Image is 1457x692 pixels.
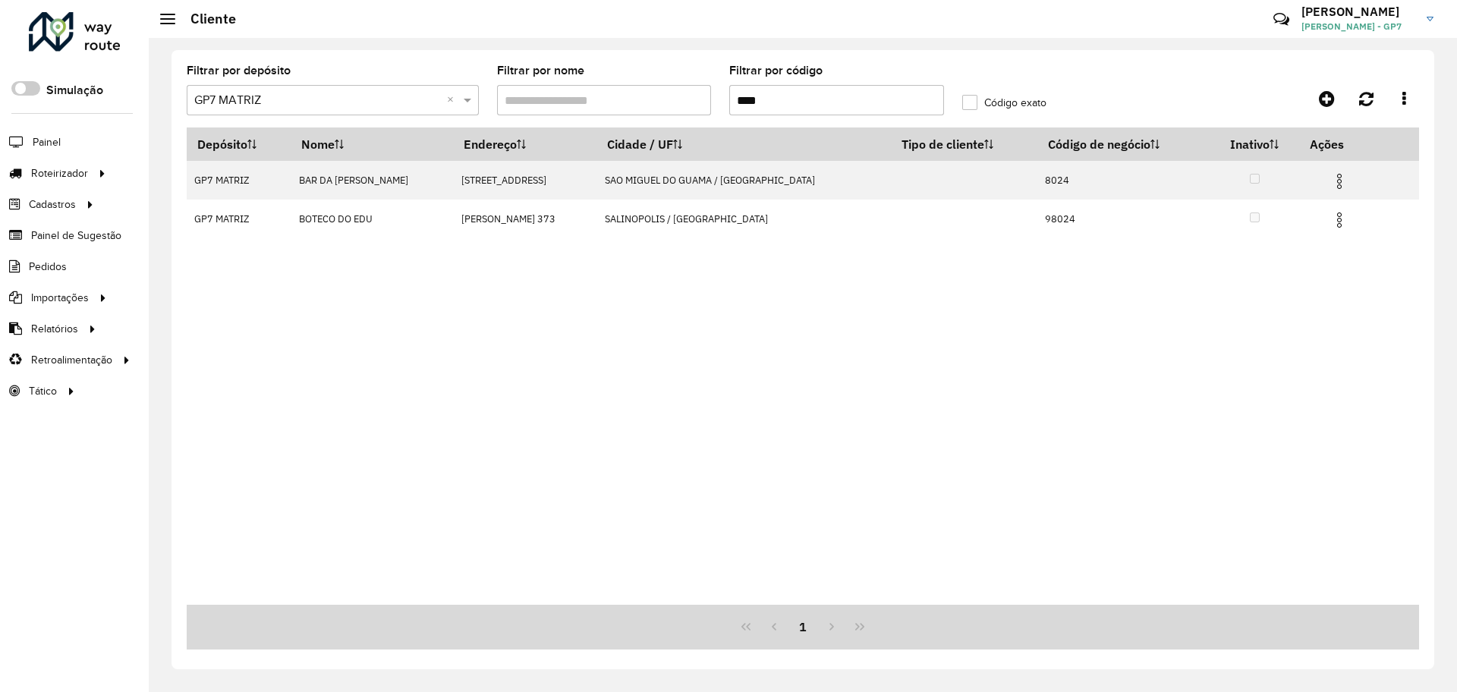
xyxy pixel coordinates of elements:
[1300,128,1391,160] th: Ações
[29,197,76,212] span: Cadastros
[1301,5,1415,19] h3: [PERSON_NAME]
[187,161,291,200] td: GP7 MATRIZ
[1265,3,1298,36] a: Contato Rápido
[33,134,61,150] span: Painel
[497,61,584,80] label: Filtrar por nome
[596,161,891,200] td: SAO MIGUEL DO GUAMA / [GEOGRAPHIC_DATA]
[31,290,89,306] span: Importações
[454,200,597,238] td: [PERSON_NAME] 373
[291,128,454,161] th: Nome
[962,95,1046,111] label: Código exato
[29,383,57,399] span: Tático
[1301,20,1415,33] span: [PERSON_NAME] - GP7
[31,321,78,337] span: Relatórios
[729,61,823,80] label: Filtrar por código
[29,259,67,275] span: Pedidos
[788,612,817,641] button: 1
[31,352,112,368] span: Retroalimentação
[187,61,291,80] label: Filtrar por depósito
[291,161,454,200] td: BAR DA [PERSON_NAME]
[891,128,1037,161] th: Tipo de cliente
[46,81,103,99] label: Simulação
[596,128,891,161] th: Cidade / UF
[1037,161,1210,200] td: 8024
[1210,128,1300,161] th: Inativo
[447,91,460,109] span: Clear all
[1037,200,1210,238] td: 98024
[596,200,891,238] td: SALINOPOLIS / [GEOGRAPHIC_DATA]
[291,200,454,238] td: BOTECO DO EDU
[31,165,88,181] span: Roteirizador
[31,228,121,244] span: Painel de Sugestão
[454,161,597,200] td: [STREET_ADDRESS]
[1037,128,1210,161] th: Código de negócio
[187,200,291,238] td: GP7 MATRIZ
[454,128,597,161] th: Endereço
[175,11,236,27] h2: Cliente
[187,128,291,161] th: Depósito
